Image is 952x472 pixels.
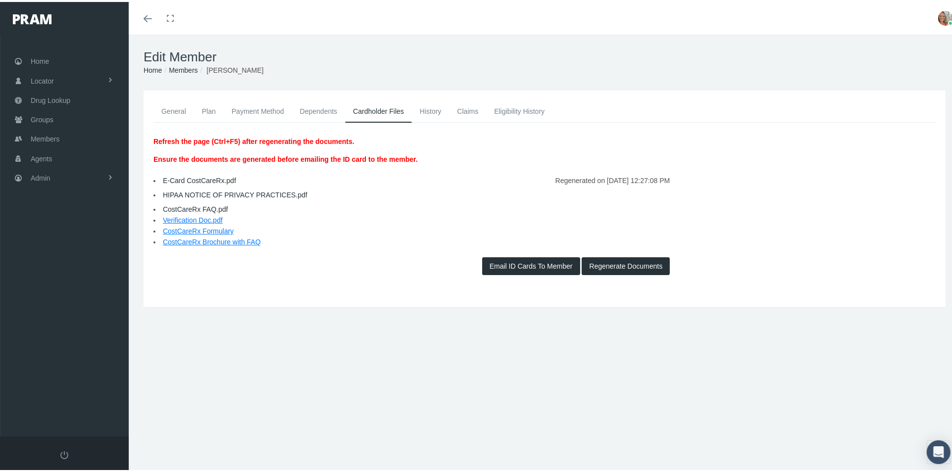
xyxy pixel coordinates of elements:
a: History [412,98,450,120]
span: Home [31,50,49,69]
span: Members [31,128,59,146]
p: Refresh the page (Ctrl+F5) after regenerating the documents. [153,134,418,145]
span: Drug Lookup [31,89,70,108]
button: Regenerate Documents [582,255,670,273]
div: Open Intercom Messenger [927,438,951,462]
a: Cardholder Files [345,98,412,121]
a: Verification Doc.pdf [163,214,223,222]
a: Plan [194,98,224,120]
a: General [153,98,194,120]
span: Admin [31,167,50,186]
a: Payment Method [224,98,292,120]
a: Claims [449,98,486,120]
h1: Edit Member [144,47,946,63]
a: CostCareRx Formulary [163,225,234,233]
img: PRAM_20_x_78.png [13,12,51,22]
span: Locator [31,70,54,89]
a: Eligibility History [486,98,552,120]
div: Regenerated on [DATE] 12:27:08 PM [412,170,678,184]
p: Ensure the documents are generated before emailing the ID card to the member. [153,152,418,163]
a: Home [144,64,162,72]
a: HIPAA NOTICE OF PRIVACY PRACTICES.pdf [163,189,307,197]
span: [PERSON_NAME] [206,64,263,72]
a: CostCareRx FAQ.pdf [163,203,228,211]
span: Agents [31,147,52,166]
span: Groups [31,108,53,127]
a: E-Card CostCareRx.pdf [163,175,236,183]
button: Email ID Cards To Member [482,255,580,273]
a: Dependents [292,98,346,120]
a: Members [169,64,198,72]
a: CostCareRx Brochure with FAQ [163,236,261,244]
